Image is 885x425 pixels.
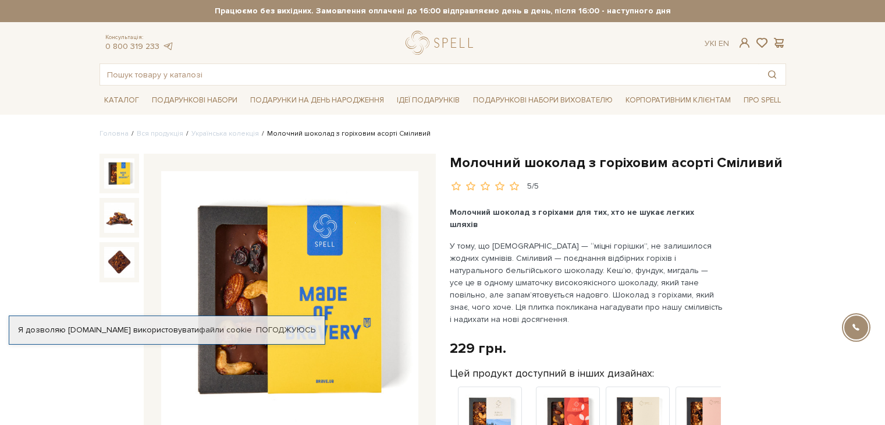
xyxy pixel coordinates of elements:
[147,91,242,109] a: Подарункові набори
[99,91,144,109] a: Каталог
[759,64,786,85] button: Пошук товару у каталозі
[392,91,464,109] a: Ідеї подарунків
[705,38,729,49] div: Ук
[100,64,759,85] input: Пошук товару у каталозі
[256,325,315,335] a: Погоджуюсь
[105,41,159,51] a: 0 800 319 233
[9,325,325,335] div: Я дозволяю [DOMAIN_NAME] використовувати
[259,129,431,139] li: Молочний шоколад з горіховим асорті Сміливий
[450,154,786,172] h1: Молочний шоколад з горіховим асорті Сміливий
[137,129,183,138] a: Вся продукція
[450,207,694,229] b: Молочний шоколад з горіхами для тих, хто не шукає легких шляхів
[406,31,478,55] a: logo
[104,203,134,233] img: Молочний шоколад з горіховим асорті Сміливий
[450,367,654,380] label: Цей продукт доступний в інших дизайнах:
[104,158,134,189] img: Молочний шоколад з горіховим асорті Сміливий
[199,325,252,335] a: файли cookie
[719,38,729,48] a: En
[191,129,259,138] a: Українська колекція
[246,91,389,109] a: Подарунки на День народження
[99,129,129,138] a: Головна
[527,181,539,192] div: 5/5
[621,90,735,110] a: Корпоративним клієнтам
[105,34,174,41] span: Консультація:
[162,41,174,51] a: telegram
[104,247,134,277] img: Молочний шоколад з горіховим асорті Сміливий
[468,90,617,110] a: Подарункові набори вихователю
[450,240,723,325] p: У тому, що [DEMOGRAPHIC_DATA] — “міцні горішки”, не залишилося жодних сумнівів. Сміливий — поєдна...
[739,91,786,109] a: Про Spell
[715,38,716,48] span: |
[450,339,506,357] div: 229 грн.
[99,6,786,16] strong: Працюємо без вихідних. Замовлення оплачені до 16:00 відправляємо день в день, після 16:00 - насту...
